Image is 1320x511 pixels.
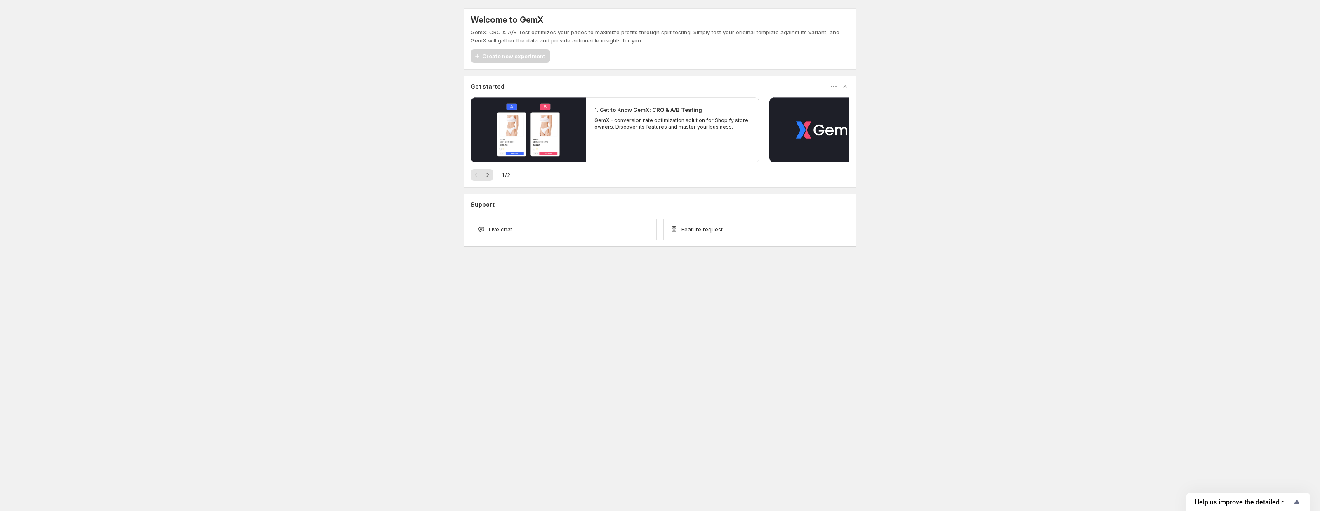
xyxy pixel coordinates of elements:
[594,106,702,114] h2: 1. Get to Know GemX: CRO & A/B Testing
[1195,498,1292,506] span: Help us improve the detailed report for A/B campaigns
[471,28,849,45] p: GemX: CRO & A/B Test optimizes your pages to maximize profits through split testing. Simply test ...
[681,225,723,233] span: Feature request
[471,82,504,91] h3: Get started
[1195,497,1302,507] button: Show survey - Help us improve the detailed report for A/B campaigns
[471,200,495,209] h3: Support
[471,15,543,25] h5: Welcome to GemX
[594,117,751,130] p: GemX - conversion rate optimization solution for Shopify store owners. Discover its features and ...
[489,225,512,233] span: Live chat
[502,171,510,179] span: 1 / 2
